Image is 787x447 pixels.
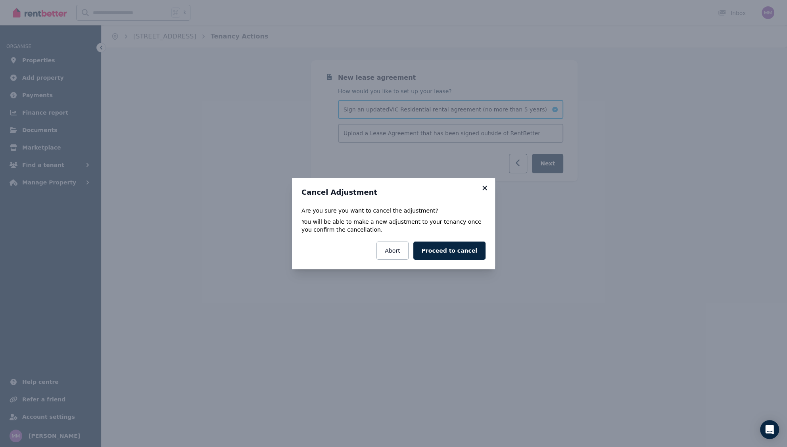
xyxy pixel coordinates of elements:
p: You will be able to make a new adjustment to your tenancy once you confirm the cancellation. [301,218,486,234]
button: Proceed to cancel [413,242,486,260]
button: Abort [376,242,408,260]
p: Are you sure you want to cancel the adjustment? [301,207,486,215]
div: Open Intercom Messenger [760,420,779,439]
h3: Cancel Adjustment [301,188,486,197]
